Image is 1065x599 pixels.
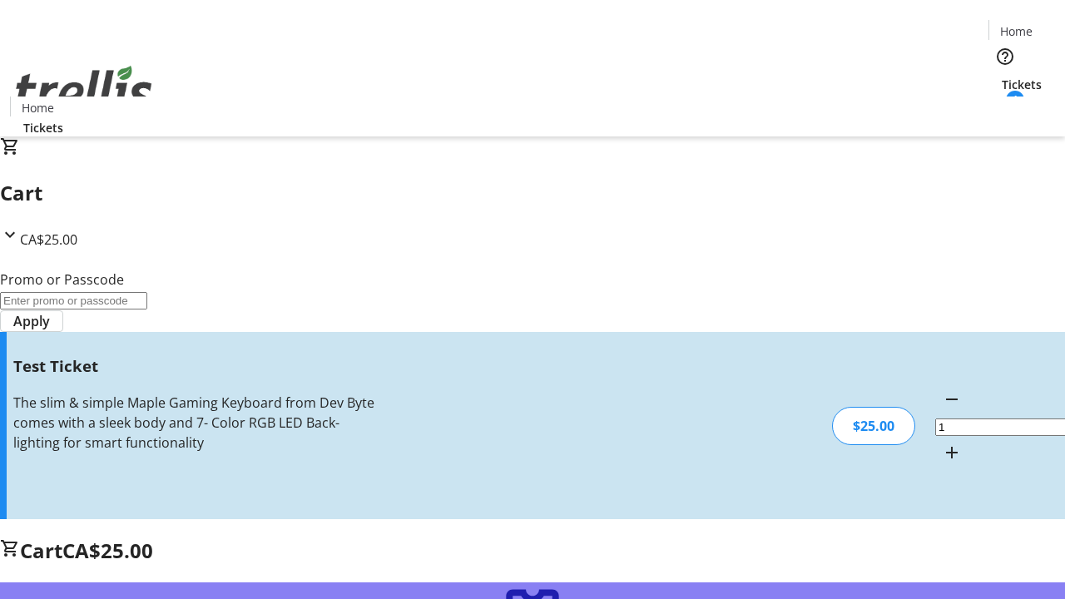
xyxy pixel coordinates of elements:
button: Cart [988,93,1022,126]
button: Increment by one [935,436,968,469]
button: Decrement by one [935,383,968,416]
a: Tickets [988,76,1055,93]
div: The slim & simple Maple Gaming Keyboard from Dev Byte comes with a sleek body and 7- Color RGB LE... [13,393,377,453]
span: CA$25.00 [62,537,153,564]
a: Home [11,99,64,116]
button: Help [988,40,1022,73]
h3: Test Ticket [13,354,377,378]
a: Home [989,22,1043,40]
span: Apply [13,311,50,331]
span: CA$25.00 [20,230,77,249]
span: Tickets [1002,76,1042,93]
span: Home [22,99,54,116]
div: $25.00 [832,407,915,445]
span: Tickets [23,119,63,136]
img: Orient E2E Organization RuQtqgjfIa's Logo [10,47,158,131]
a: Tickets [10,119,77,136]
span: Home [1000,22,1033,40]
